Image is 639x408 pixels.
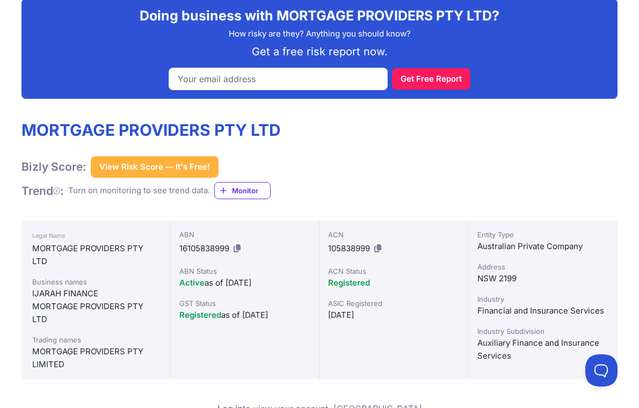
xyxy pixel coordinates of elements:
[21,184,64,198] h1: Trend :
[30,44,609,59] p: Get a free risk report now.
[477,294,609,304] div: Industry
[21,120,281,140] h1: MORTGAGE PROVIDERS PTY LTD
[328,298,460,309] div: ASIC Registered
[179,310,221,320] span: Registered
[179,309,311,322] div: as of [DATE]
[477,272,609,285] div: NSW 2199
[21,159,86,174] h1: Bizly Score:
[179,266,311,276] div: ABN Status
[392,68,470,90] button: Get Free Report
[585,354,618,387] iframe: Toggle Customer Support
[91,156,219,178] button: View Risk Score — It's Free!
[179,276,311,289] div: as of [DATE]
[32,345,159,371] div: MORTGAGE PROVIDERS PTY LIMITED
[477,229,609,240] div: Entity Type
[32,242,159,268] div: MORTGAGE PROVIDERS PTY LTD
[30,28,609,40] p: How risky are they? Anything you should know?
[179,278,205,288] span: Active
[32,229,159,242] div: Legal Name
[477,261,609,272] div: Address
[328,229,460,240] div: ACN
[32,300,159,326] div: MORTGAGE PROVIDERS PTY LTD
[179,298,311,309] div: GST Status
[169,68,388,90] input: Your email address
[32,276,159,287] div: Business names
[328,309,460,322] div: [DATE]
[32,334,159,345] div: Trading names
[477,337,609,362] div: Auxiliary Finance and Insurance Services
[328,278,370,288] span: Registered
[477,304,609,317] div: Financial and Insurance Services
[179,229,311,240] div: ABN
[477,326,609,337] div: Industry Subdivision
[328,266,460,276] div: ACN Status
[232,185,270,196] span: Monitor
[179,243,229,253] span: 16105838999
[32,287,159,300] div: IJARAH FINANCE
[30,8,609,24] h2: Doing business with MORTGAGE PROVIDERS PTY LTD?
[214,182,271,199] a: Monitor
[328,243,370,253] span: 105838999
[477,240,609,253] div: Australian Private Company
[68,185,210,197] div: Turn on monitoring to see trend data.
